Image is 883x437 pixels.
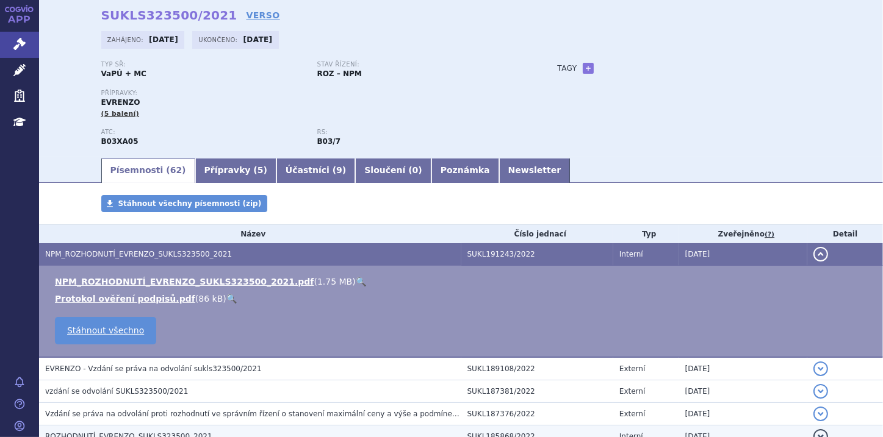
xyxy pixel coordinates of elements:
[55,277,314,286] a: NPM_ROZHODNUTÍ_EVRENZO_SUKLS323500_2021.pdf
[226,294,237,304] a: 🔍
[765,230,774,239] abbr: (?)
[679,225,808,243] th: Zveřejněno
[39,225,461,243] th: Název
[679,357,808,380] td: [DATE]
[45,364,262,373] span: EVRENZO - Vzdání se práva na odvolání sukls323500/2021
[619,410,645,418] span: Externí
[246,9,279,21] a: VERSO
[195,158,276,183] a: Přípravky (5)
[258,165,264,175] span: 5
[55,293,871,305] li: ( )
[317,69,362,78] strong: ROZ – NPM
[101,90,533,97] p: Přípravky:
[461,243,613,266] td: SUKL191243/2022
[170,165,182,175] span: 62
[45,250,232,258] span: NPM_ROZHODNUTÍ_EVRENZO_SUKLS323500_2021
[55,294,195,304] a: Protokol ověření podpisů.pdf
[499,158,571,183] a: Newsletter
[813,247,828,261] button: detail
[101,158,195,183] a: Písemnosti (62)
[55,275,871,288] li: ( )
[118,199,262,208] span: Stáhnout všechny písemnosti (zip)
[583,63,594,74] a: +
[101,110,140,118] span: (5 balení)
[619,250,643,258] span: Interní
[101,98,140,107] span: EVRENZO
[679,243,808,266] td: [DATE]
[101,69,146,78] strong: VaPÚ + MC
[276,158,355,183] a: Účastníci (9)
[679,403,808,425] td: [DATE]
[107,35,146,44] span: Zahájeno:
[461,225,613,243] th: Číslo jednací
[101,129,305,136] p: ATC:
[101,61,305,68] p: Typ SŘ:
[807,225,883,243] th: Detail
[45,387,188,396] span: vzdání se odvolání SUKLS323500/2021
[461,357,613,380] td: SUKL189108/2022
[317,137,341,146] strong: roxadustat
[55,317,156,344] a: Stáhnout všechno
[45,410,838,418] span: Vzdání se práva na odvolání proti rozhodnutí ve správním řízení o stanovení maximální ceny a výše...
[101,137,139,146] strong: ROXADUSTAT
[336,165,342,175] span: 9
[317,61,521,68] p: Stav řízení:
[813,361,828,376] button: detail
[619,364,645,373] span: Externí
[461,403,613,425] td: SUKL187376/2022
[813,407,828,421] button: detail
[243,35,272,44] strong: [DATE]
[355,158,431,183] a: Sloučení (0)
[317,129,521,136] p: RS:
[431,158,499,183] a: Poznámka
[101,195,268,212] a: Stáhnout všechny písemnosti (zip)
[198,35,240,44] span: Ukončeno:
[149,35,178,44] strong: [DATE]
[101,8,237,23] strong: SUKLS323500/2021
[613,225,679,243] th: Typ
[679,380,808,403] td: [DATE]
[198,294,223,304] span: 86 kB
[356,277,366,286] a: 🔍
[413,165,419,175] span: 0
[317,277,352,286] span: 1.75 MB
[461,380,613,403] td: SUKL187381/2022
[558,61,577,76] h3: Tagy
[813,384,828,399] button: detail
[619,387,645,396] span: Externí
